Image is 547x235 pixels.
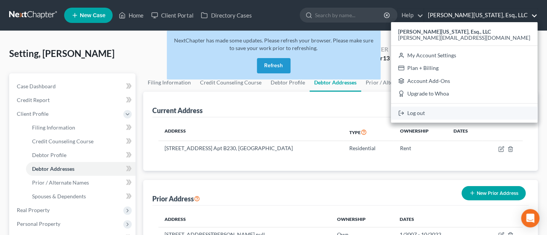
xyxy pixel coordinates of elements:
span: Filing Information [32,124,75,131]
a: Client Portal [147,8,197,22]
a: Upgrade to Whoa [391,88,537,100]
span: Debtor Profile [32,152,66,158]
td: Residential [343,141,394,156]
th: Type [343,123,394,141]
a: Filing Information [143,73,195,92]
a: My Account Settings [391,49,537,62]
span: Debtor Addresses [32,165,74,172]
th: Address [158,212,331,227]
span: Case Dashboard [17,83,56,89]
div: Current Address [152,106,203,115]
span: 13 [383,54,390,62]
th: Ownership [331,212,394,227]
a: Account Add-Ons [391,75,537,88]
span: Real Property [17,207,50,213]
th: Address [158,123,343,141]
input: Search by name... [315,8,385,22]
th: Dates [394,212,476,227]
td: Rent [394,141,447,156]
a: Credit Report [11,93,136,107]
a: Case Dashboard [11,79,136,93]
span: Personal Property [17,220,60,227]
div: [PERSON_NAME][US_STATE], Esq., LLC [391,22,537,123]
a: Log out [391,107,537,120]
span: Spouses & Dependents [32,193,86,199]
span: [PERSON_NAME][EMAIL_ADDRESS][DOMAIN_NAME] [398,34,530,41]
th: Dates [447,123,482,141]
button: New Prior Address [461,186,526,200]
a: Plan + Billing [391,62,537,75]
span: New Case [80,13,105,18]
a: Directory Cases [197,8,255,22]
strong: [PERSON_NAME][US_STATE], Esq., LLC [398,28,491,35]
span: Client Profile [17,110,48,117]
span: Setting, [PERSON_NAME] [9,48,115,59]
a: Help [398,8,423,22]
div: Prior Address [152,194,200,203]
a: Debtor Profile [26,148,136,162]
a: Credit Counseling Course [26,135,136,148]
span: Credit Counseling Course [32,138,94,144]
a: Home [115,8,147,22]
a: [PERSON_NAME][US_STATE], Esq., LLC [424,8,537,22]
span: Prior / Alternate Names [32,179,89,186]
span: Credit Report [17,97,50,103]
div: Open Intercom Messenger [521,209,539,227]
a: Debtor Addresses [26,162,136,176]
span: NextChapter has made some updates. Please refresh your browser. Please make sure to save your wor... [174,37,373,51]
a: Spouses & Dependents [26,190,136,203]
th: Ownership [394,123,447,141]
a: Prior / Alternate Names [26,176,136,190]
a: Filing Information [26,121,136,135]
button: Refresh [257,58,290,73]
td: [STREET_ADDRESS] Apt B230, [GEOGRAPHIC_DATA] [158,141,343,156]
